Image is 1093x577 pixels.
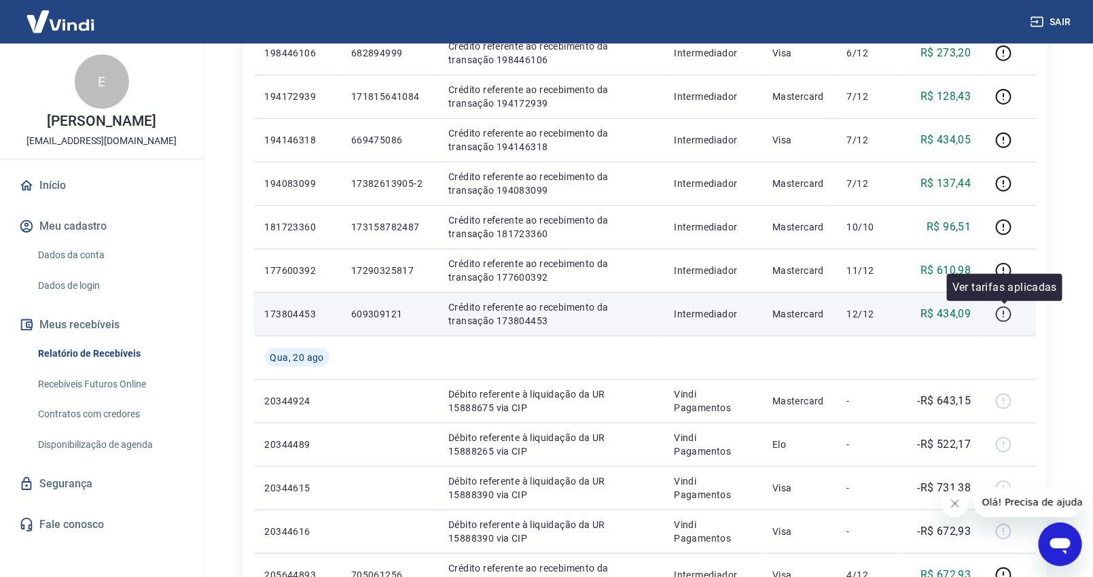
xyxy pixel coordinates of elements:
p: 177600392 [265,264,329,277]
p: Visa [772,46,825,60]
p: Vindi Pagamentos [675,518,751,545]
p: Crédito referente ao recebimento da transação 177600392 [448,257,652,284]
p: Visa [772,133,825,147]
iframe: Button to launch messaging window [1039,523,1082,566]
span: Olá! Precisa de ajuda? [8,10,114,20]
p: -R$ 643,15 [918,393,971,409]
p: 194172939 [265,90,329,103]
p: R$ 273,20 [920,45,971,61]
p: Débito referente à liquidação da UR 15888675 via CIP [448,387,652,415]
a: Fale conosco [16,510,187,540]
p: -R$ 522,17 [918,436,971,453]
p: Visa [772,481,825,495]
p: 181723360 [265,220,329,234]
p: 173158782487 [351,220,427,234]
p: Mastercard [772,264,825,277]
a: Início [16,171,187,200]
p: - [847,394,887,408]
p: R$ 434,05 [920,132,971,148]
p: R$ 137,44 [920,175,971,192]
button: Meus recebíveis [16,310,187,340]
p: R$ 434,09 [920,306,971,322]
p: 17382613905-2 [351,177,427,190]
p: Crédito referente ao recebimento da transação 173804453 [448,300,652,328]
p: -R$ 731,38 [918,480,971,496]
p: Mastercard [772,90,825,103]
p: - [847,525,887,538]
p: Mastercard [772,220,825,234]
p: [EMAIL_ADDRESS][DOMAIN_NAME] [26,134,177,148]
p: Débito referente à liquidação da UR 15888265 via CIP [448,431,652,458]
p: Visa [772,525,825,538]
p: 171815641084 [351,90,427,103]
p: 609309121 [351,307,427,321]
p: Intermediador [675,90,751,103]
p: Débito referente à liquidação da UR 15888390 via CIP [448,518,652,545]
div: E [75,54,129,109]
p: 194146318 [265,133,329,147]
button: Sair [1028,10,1077,35]
p: Crédito referente ao recebimento da transação 194146318 [448,126,652,154]
p: Intermediador [675,264,751,277]
p: 12/12 [847,307,887,321]
p: 17290325817 [351,264,427,277]
p: 7/12 [847,133,887,147]
a: Dados de login [33,272,187,300]
p: Vindi Pagamentos [675,474,751,502]
iframe: Message from company [974,487,1082,517]
p: Crédito referente ao recebimento da transação 194083099 [448,170,652,197]
p: R$ 96,51 [927,219,971,235]
p: Crédito referente ao recebimento da transação 194172939 [448,83,652,110]
p: Intermediador [675,133,751,147]
a: Relatório de Recebíveis [33,340,187,368]
p: Mastercard [772,177,825,190]
p: 7/12 [847,90,887,103]
a: Dados da conta [33,241,187,269]
a: Contratos com credores [33,400,187,428]
a: Disponibilização de agenda [33,431,187,459]
p: 20344616 [265,525,329,538]
p: 11/12 [847,264,887,277]
p: - [847,438,887,451]
p: Vindi Pagamentos [675,431,751,458]
p: Ver tarifas aplicadas [952,279,1057,296]
p: 20344924 [265,394,329,408]
p: Vindi Pagamentos [675,387,751,415]
iframe: Close message [942,490,969,517]
a: Segurança [16,469,187,499]
button: Meu cadastro [16,211,187,241]
p: 173804453 [265,307,329,321]
p: 6/12 [847,46,887,60]
p: Mastercard [772,307,825,321]
p: -R$ 672,93 [918,523,971,540]
p: [PERSON_NAME] [47,114,156,128]
p: 20344489 [265,438,329,451]
p: R$ 610,98 [920,262,971,279]
p: Crédito referente ao recebimento da transação 181723360 [448,213,652,241]
p: 669475086 [351,133,427,147]
p: 10/10 [847,220,887,234]
p: Intermediador [675,220,751,234]
p: 7/12 [847,177,887,190]
img: Vindi [16,1,105,42]
span: Qua, 20 ago [270,351,324,364]
p: - [847,481,887,495]
p: Mastercard [772,394,825,408]
p: 194083099 [265,177,329,190]
p: Intermediador [675,46,751,60]
p: Intermediador [675,307,751,321]
p: R$ 128,43 [920,88,971,105]
p: 198446106 [265,46,329,60]
p: Débito referente à liquidação da UR 15888390 via CIP [448,474,652,502]
p: 20344615 [265,481,329,495]
p: 682894999 [351,46,427,60]
a: Recebíveis Futuros Online [33,370,187,398]
p: Elo [772,438,825,451]
p: Crédito referente ao recebimento da transação 198446106 [448,39,652,67]
p: Intermediador [675,177,751,190]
